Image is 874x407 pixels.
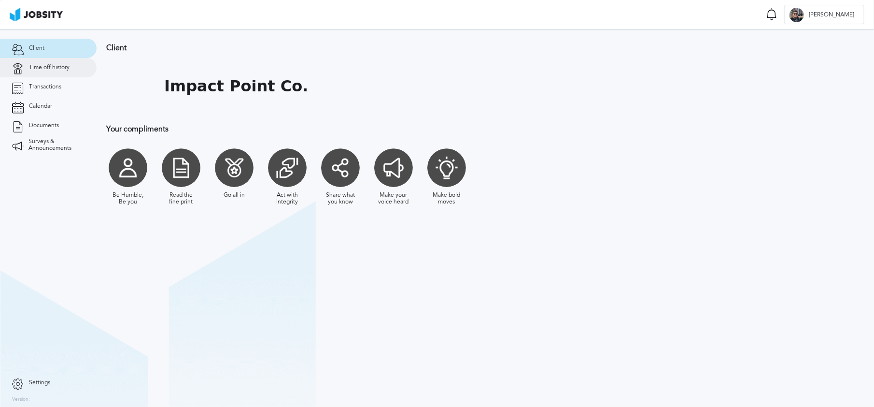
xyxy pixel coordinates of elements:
h3: Your compliments [106,125,630,133]
h1: Impact Point Co. [164,77,308,95]
label: Version: [12,397,30,403]
h3: Client [106,44,630,52]
span: Client [29,45,44,52]
span: Documents [29,122,59,129]
div: Be Humble, Be you [111,192,145,205]
div: Act with integrity [270,192,304,205]
span: Settings [29,379,50,386]
span: Surveys & Announcements [28,138,85,152]
div: Share what you know [324,192,357,205]
span: Time off history [29,64,70,71]
span: Transactions [29,84,61,90]
div: M [789,8,804,22]
span: Calendar [29,103,52,110]
div: Make your voice heard [377,192,410,205]
div: Read the fine print [164,192,198,205]
img: ab4bad089aa723f57921c736e9817d99.png [10,8,63,21]
span: [PERSON_NAME] [804,12,859,18]
button: M[PERSON_NAME] [784,5,864,24]
div: Go all in [224,192,245,199]
div: Make bold moves [430,192,464,205]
